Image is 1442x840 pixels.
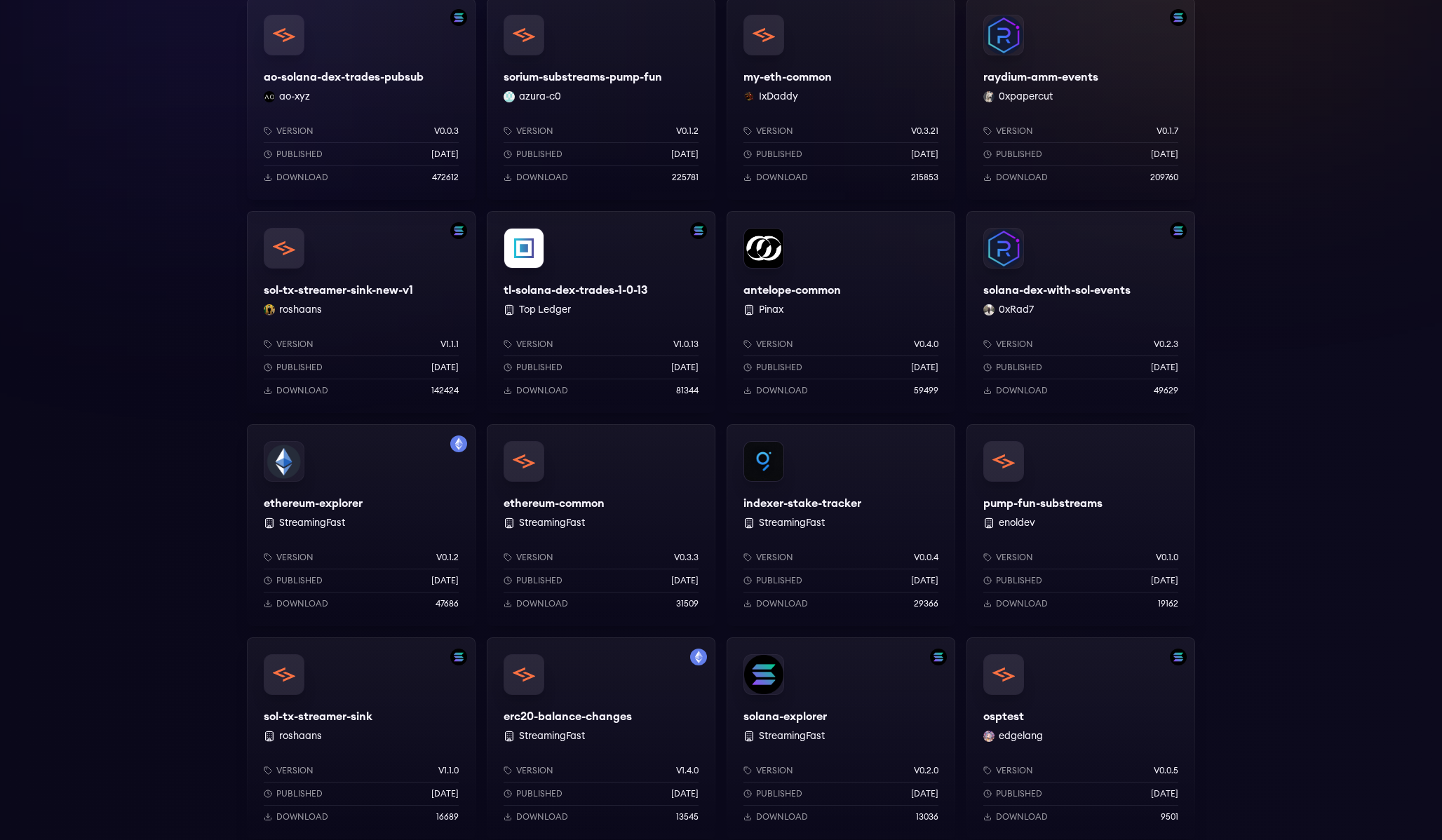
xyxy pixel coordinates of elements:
a: indexer-stake-trackerindexer-stake-tracker StreamingFastVersionv0.0.4Published[DATE]Download29366 [727,424,955,626]
p: Version [756,765,793,776]
p: [DATE] [1151,149,1178,160]
p: 31509 [676,598,699,609]
button: StreamingFast [279,516,345,530]
p: v0.0.4 [914,552,938,563]
p: [DATE] [431,362,459,373]
p: Published [996,575,1042,586]
p: Published [756,362,802,373]
p: Download [516,598,568,609]
p: 209760 [1150,172,1178,183]
p: Published [756,788,802,799]
a: ethereum-commonethereum-common StreamingFastVersionv0.3.3Published[DATE]Download31509 [487,424,715,626]
img: Filter by solana network [450,222,467,239]
p: v0.3.21 [911,126,938,137]
p: Published [276,149,323,160]
p: Version [996,552,1033,563]
p: Version [276,126,314,137]
p: Version [516,552,553,563]
img: Filter by solana network [690,222,707,239]
p: v0.2.3 [1154,339,1178,350]
img: Filter by solana network [930,649,947,665]
p: Published [276,362,323,373]
p: [DATE] [911,149,938,160]
img: Filter by solana network [1170,649,1187,665]
p: v0.0.5 [1154,765,1178,776]
p: Version [756,339,793,350]
p: Version [756,552,793,563]
p: Version [756,126,793,137]
a: Filter by solana networkosptestosptestedgelang edgelangVersionv0.0.5Published[DATE]Download9501 [966,637,1195,839]
p: [DATE] [1151,362,1178,373]
p: [DATE] [911,575,938,586]
button: enoldev [999,516,1035,530]
p: Published [516,362,562,373]
a: Filter by mainnet networkerc20-balance-changeserc20-balance-changes StreamingFastVersionv1.4.0Pub... [487,637,715,839]
img: Filter by solana network [450,649,467,665]
p: 59499 [914,385,938,396]
p: Published [516,788,562,799]
p: Published [756,149,802,160]
p: [DATE] [1151,788,1178,799]
p: Download [516,811,568,822]
a: Filter by solana networksol-tx-streamer-sinksol-tx-streamer-sink roshaansVersionv1.1.0Published[D... [247,637,476,839]
button: StreamingFast [519,516,585,530]
img: Filter by solana network [1170,222,1187,239]
p: Download [276,598,328,609]
p: Download [996,172,1048,183]
p: v0.1.0 [1156,552,1178,563]
p: Version [276,765,314,776]
p: Published [996,362,1042,373]
p: v1.0.13 [673,339,699,350]
a: Filter by solana networksolana-dex-with-sol-eventssolana-dex-with-sol-events0xRad7 0xRad7Versionv... [966,211,1195,413]
p: v0.2.0 [914,765,938,776]
p: Published [756,575,802,586]
button: IxDaddy [759,90,798,104]
p: [DATE] [671,149,699,160]
p: [DATE] [1151,575,1178,586]
p: Published [276,788,323,799]
p: Download [996,598,1048,609]
p: 9501 [1161,811,1178,822]
p: 142424 [431,385,459,396]
p: Download [756,385,808,396]
img: Filter by solana network [450,9,467,26]
p: Published [516,149,562,160]
p: Published [996,149,1042,160]
p: v0.1.2 [676,126,699,137]
p: [DATE] [911,788,938,799]
p: Published [276,575,323,586]
p: 29366 [914,598,938,609]
p: Download [276,811,328,822]
p: [DATE] [671,575,699,586]
p: Version [276,552,314,563]
a: pump-fun-substreamspump-fun-substreams enoldevVersionv0.1.0Published[DATE]Download19162 [966,424,1195,626]
p: [DATE] [431,788,459,799]
p: Published [996,788,1042,799]
button: roshaans [279,303,322,317]
p: 215853 [911,172,938,183]
button: 0xpapercut [999,90,1053,104]
p: 13545 [676,811,699,822]
p: [DATE] [911,362,938,373]
p: Version [996,765,1033,776]
a: Filter by solana networksol-tx-streamer-sink-new-v1sol-tx-streamer-sink-new-v1roshaans roshaansVe... [247,211,476,413]
img: Filter by solana network [1170,9,1187,26]
button: roshaans [279,729,322,743]
p: [DATE] [671,788,699,799]
button: Pinax [759,303,783,317]
a: Filter by mainnet networkethereum-explorerethereum-explorer StreamingFastVersionv0.1.2Published[D... [247,424,476,626]
p: v1.1.1 [440,339,459,350]
button: StreamingFast [519,729,585,743]
p: 13036 [916,811,938,822]
p: 16689 [436,811,459,822]
p: v1.1.0 [438,765,459,776]
p: Download [276,385,328,396]
p: Version [996,126,1033,137]
p: Version [516,765,553,776]
p: Download [516,385,568,396]
p: [DATE] [431,149,459,160]
p: v0.1.2 [436,552,459,563]
p: 472612 [432,172,459,183]
button: edgelang [999,729,1043,743]
a: Filter by solana networksolana-explorersolana-explorer StreamingFastVersionv0.2.0Published[DATE]D... [727,637,955,839]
